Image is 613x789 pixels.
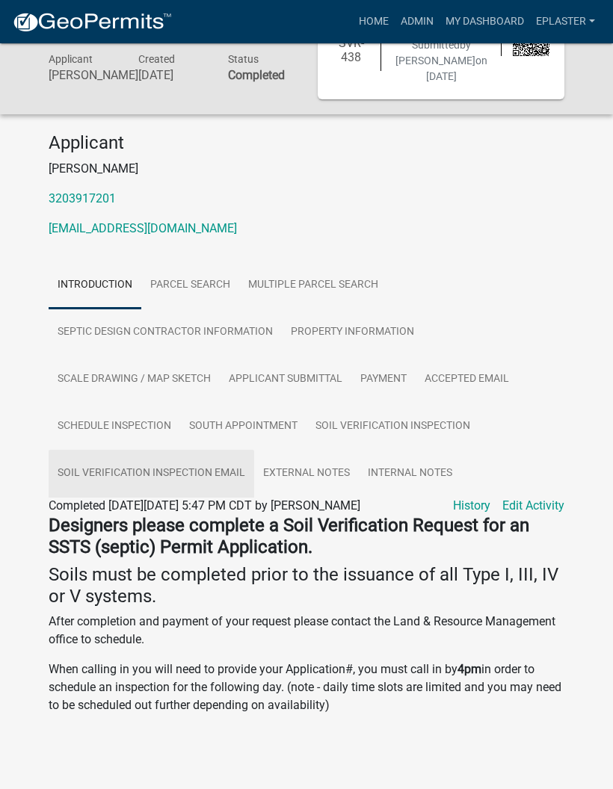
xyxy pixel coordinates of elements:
[440,7,530,36] a: My Dashboard
[49,450,254,498] a: Soil Verification Inspection Email
[49,309,282,356] a: Septic Design Contractor Information
[49,660,564,714] p: When calling in you will need to provide your Application#, you must call in by in order to sched...
[353,7,395,36] a: Home
[49,160,564,178] p: [PERSON_NAME]
[416,356,518,403] a: Accepted Email
[49,221,237,235] a: [EMAIL_ADDRESS][DOMAIN_NAME]
[49,498,360,513] span: Completed [DATE][DATE] 5:47 PM CDT by [PERSON_NAME]
[49,53,93,65] span: Applicant
[49,191,116,205] a: 3203917201
[141,262,239,309] a: Parcel search
[351,356,416,403] a: Payment
[49,356,220,403] a: Scale Drawing / Map Sketch
[49,515,529,557] strong: Designers please complete a Soil Verification Request for an SSTS (septic) Permit Application.
[49,564,564,607] h4: Soils must be completed prior to the issuance of all Type I, III, IV or V systems.
[254,450,359,498] a: External Notes
[282,309,423,356] a: Property Information
[49,68,116,82] h6: [PERSON_NAME]
[502,497,564,515] a: Edit Activity
[220,356,351,403] a: Applicant Submittal
[138,53,175,65] span: Created
[359,450,461,498] a: Internal Notes
[49,613,564,649] p: After completion and payment of your request please contact the Land & Resource Management office...
[49,132,564,154] h4: Applicant
[138,68,206,82] h6: [DATE]
[395,7,440,36] a: Admin
[530,7,601,36] a: eplaster
[239,262,387,309] a: Multiple Parcel Search
[49,403,180,451] a: Schedule Inspection
[228,53,259,65] span: Status
[180,403,306,451] a: South Appointment
[333,36,369,64] h6: SVR-438
[228,68,285,82] strong: Completed
[49,262,141,309] a: Introduction
[395,39,487,82] span: Submitted on [DATE]
[458,662,481,676] strong: 4pm
[453,497,490,515] a: History
[306,403,479,451] a: Soil Verification Inspection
